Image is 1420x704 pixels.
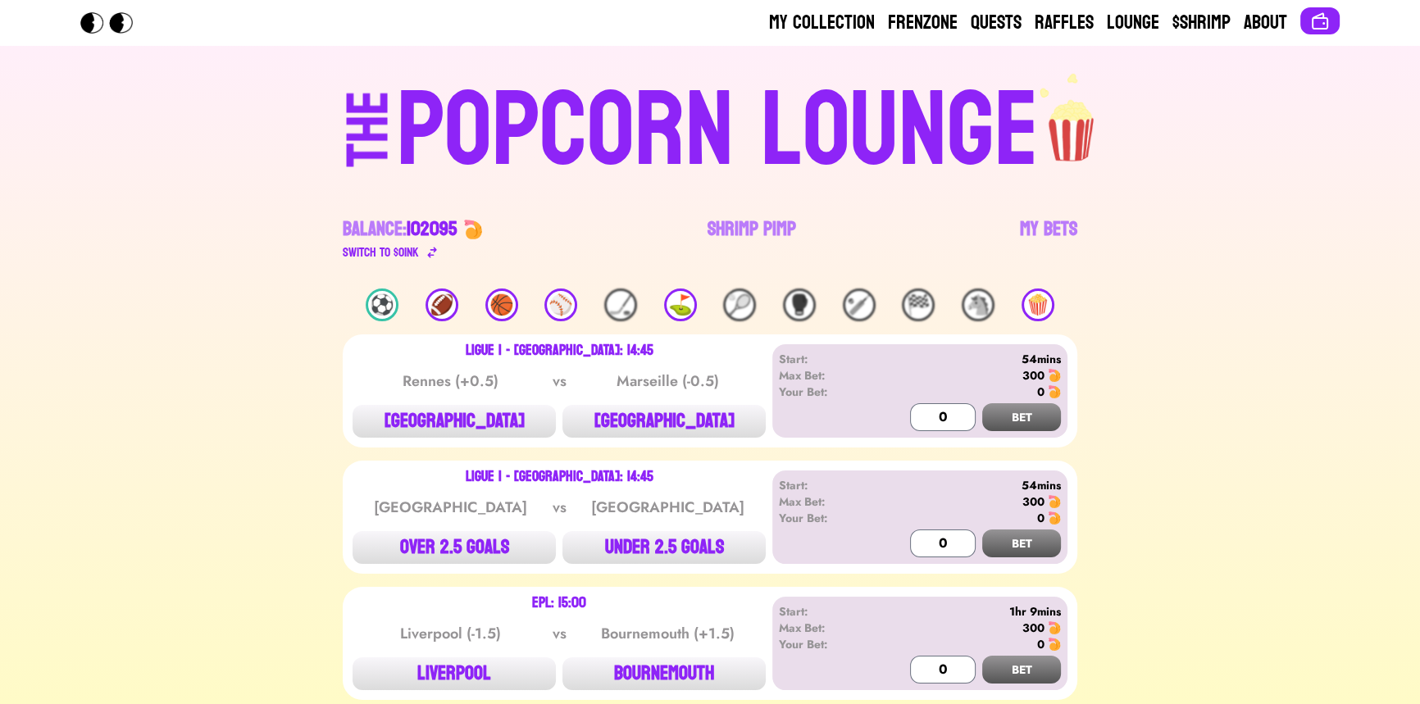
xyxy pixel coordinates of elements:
a: THEPOPCORN LOUNGEpopcorn [205,72,1215,184]
a: About [1244,10,1287,36]
div: Max Bet: [779,620,873,636]
button: BET [982,529,1061,557]
a: My Collection [769,10,875,36]
div: Liverpool (-1.5) [368,622,534,645]
img: 🍤 [1048,511,1061,525]
div: 🏏 [843,288,876,321]
img: Connect wallet [1310,11,1330,31]
div: THE [339,91,398,200]
div: Your Bet: [779,384,873,400]
div: Start: [779,603,873,620]
div: 300 [1022,493,1045,510]
div: vs [549,622,570,645]
div: vs [549,496,570,519]
button: OVER 2.5 GOALS [353,531,556,564]
div: 🏈 [426,288,458,321]
div: 54mins [873,477,1061,493]
img: Popcorn [80,12,146,34]
div: 🏁 [902,288,935,321]
div: 0 [1037,510,1045,526]
div: Max Bet: [779,493,873,510]
img: 🍤 [1048,385,1061,398]
div: 54mins [873,351,1061,367]
div: Marseille (-0.5) [585,370,750,393]
img: popcorn [1039,72,1106,164]
div: 🎾 [723,288,756,321]
div: EPL: 15:00 [532,597,586,610]
div: 🏒 [604,288,637,321]
div: Max Bet: [779,367,873,384]
img: 🍤 [1048,369,1061,382]
div: ⚾️ [544,288,577,321]
button: LIVERPOOL [353,657,556,690]
div: Your Bet: [779,510,873,526]
img: 🍤 [1048,621,1061,634]
div: Bournemouth (+1.5) [585,622,750,645]
div: 🍿 [1022,288,1054,321]
img: 🍤 [1048,638,1061,651]
div: 1hr 9mins [873,603,1061,620]
div: vs [549,370,570,393]
div: Your Bet: [779,636,873,652]
button: BOURNEMOUTH [562,657,766,690]
img: 🍤 [1048,495,1061,508]
div: 300 [1022,367,1045,384]
span: 102095 [407,211,457,247]
button: UNDER 2.5 GOALS [562,531,766,564]
div: ⛳️ [664,288,697,321]
img: 🍤 [463,220,483,239]
button: BET [982,656,1061,684]
a: Raffles [1035,10,1094,36]
div: 🐴 [962,288,994,321]
div: [GEOGRAPHIC_DATA] [585,496,750,519]
div: Rennes (+0.5) [368,370,534,393]
div: ⚽️ [366,288,398,321]
div: Ligue 1 - [GEOGRAPHIC_DATA]: 14:45 [466,344,653,357]
div: 🥊 [783,288,816,321]
a: My Bets [1020,216,1077,262]
a: Lounge [1107,10,1159,36]
div: Balance: [343,216,457,243]
div: Start: [779,477,873,493]
div: Start: [779,351,873,367]
div: POPCORN LOUNGE [397,79,1039,184]
div: 0 [1037,384,1045,400]
div: Switch to $ OINK [343,243,419,262]
button: BET [982,403,1061,431]
div: Ligue 1 - [GEOGRAPHIC_DATA]: 14:45 [466,470,653,484]
div: 🏀 [485,288,518,321]
div: 0 [1037,636,1045,652]
button: [GEOGRAPHIC_DATA] [562,405,766,438]
a: Shrimp Pimp [708,216,796,262]
button: [GEOGRAPHIC_DATA] [353,405,556,438]
a: $Shrimp [1172,10,1231,36]
a: Quests [971,10,1022,36]
a: Frenzone [888,10,958,36]
div: 300 [1022,620,1045,636]
div: [GEOGRAPHIC_DATA] [368,496,534,519]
